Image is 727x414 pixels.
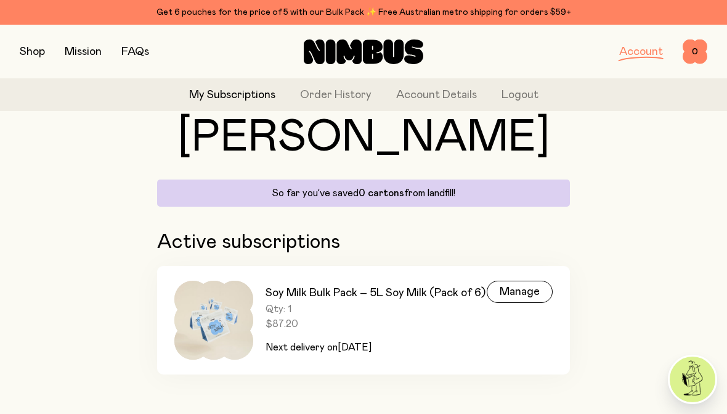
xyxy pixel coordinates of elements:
span: [DATE] [338,342,372,352]
h2: Active subscriptions [157,231,570,254]
h3: Soy Milk Bulk Pack – 5L Soy Milk (Pack of 6) [266,286,485,300]
a: Order History [300,87,372,104]
a: Account Details [396,87,477,104]
a: FAQs [121,46,149,57]
p: Next delivery on [266,340,485,355]
button: Logout [502,87,538,104]
img: agent [670,357,715,402]
a: Account [619,46,663,57]
span: Qty: 1 [266,303,485,315]
p: So far you’ve saved from landfill! [164,187,563,199]
div: Get 6 pouches for the price of 5 with our Bulk Pack ✨ Free Australian metro shipping for orders $59+ [20,5,707,20]
a: My Subscriptions [189,87,275,104]
a: Soy Milk Bulk Pack – 5L Soy Milk (Pack of 6)Qty: 1$87.20Next delivery on[DATE]Manage [157,266,570,375]
button: 0 [683,39,707,64]
span: $87.20 [266,318,485,330]
span: 0 cartons [359,188,404,198]
div: Manage [487,281,553,303]
a: Mission [65,46,102,57]
h1: [PERSON_NAME] [157,115,570,160]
